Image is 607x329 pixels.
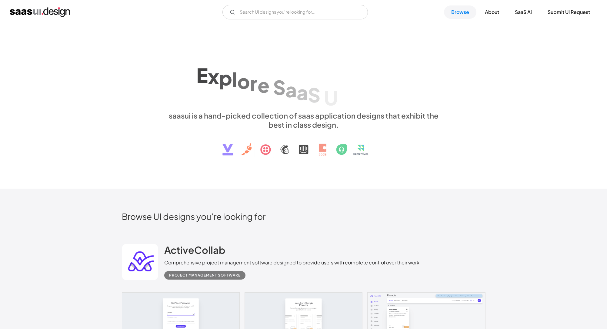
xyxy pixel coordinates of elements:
[297,81,308,104] div: a
[237,69,250,93] div: o
[208,65,219,88] div: x
[222,5,368,19] form: Email Form
[164,111,443,129] div: saasui is a hand-picked collection of saas application designs that exhibit the best in class des...
[10,7,70,17] a: home
[222,5,368,19] input: Search UI designs you're looking for...
[478,5,506,19] a: About
[164,244,225,256] h2: ActiveCollab
[273,76,285,99] div: S
[308,83,320,106] div: S
[164,244,225,259] a: ActiveCollab
[169,272,241,279] div: Project Management Software
[219,66,232,89] div: p
[122,211,485,222] h2: Browse UI designs you’re looking for
[196,63,208,87] div: E
[324,86,338,109] div: U
[540,5,597,19] a: Submit UI Request
[250,71,258,95] div: r
[232,68,237,91] div: l
[285,78,297,101] div: a
[508,5,539,19] a: SaaS Ai
[164,58,443,105] h1: Explore SaaS UI design patterns & interactions.
[164,259,421,266] div: Comprehensive project management software designed to provide users with complete control over th...
[444,5,476,19] a: Browse
[258,73,269,97] div: e
[212,129,395,161] img: text, icon, saas logo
